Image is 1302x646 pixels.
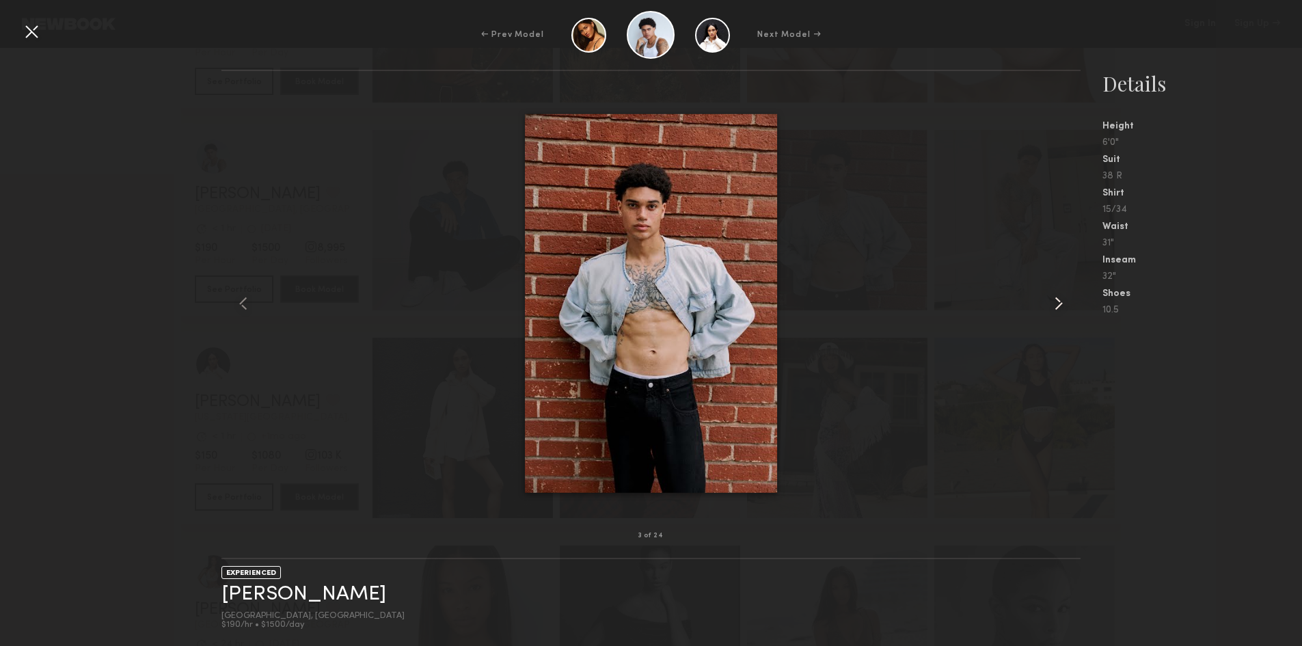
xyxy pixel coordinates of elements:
div: Shoes [1102,289,1302,299]
div: 32" [1102,272,1302,282]
div: 15/34 [1102,205,1302,215]
div: Details [1102,70,1302,97]
div: Waist [1102,222,1302,232]
div: Next Model → [757,29,821,41]
div: Inseam [1102,256,1302,265]
div: 38 R [1102,172,1302,181]
div: 6'0" [1102,138,1302,148]
div: EXPERIENCED [221,566,281,579]
div: Height [1102,122,1302,131]
div: 31" [1102,239,1302,248]
div: [GEOGRAPHIC_DATA], [GEOGRAPHIC_DATA] [221,612,405,621]
div: Shirt [1102,189,1302,198]
div: ← Prev Model [481,29,544,41]
a: [PERSON_NAME] [221,584,386,605]
div: 3 of 24 [638,533,663,539]
div: 10.5 [1102,306,1302,315]
div: $190/hr • $1500/day [221,621,405,630]
div: Suit [1102,155,1302,165]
